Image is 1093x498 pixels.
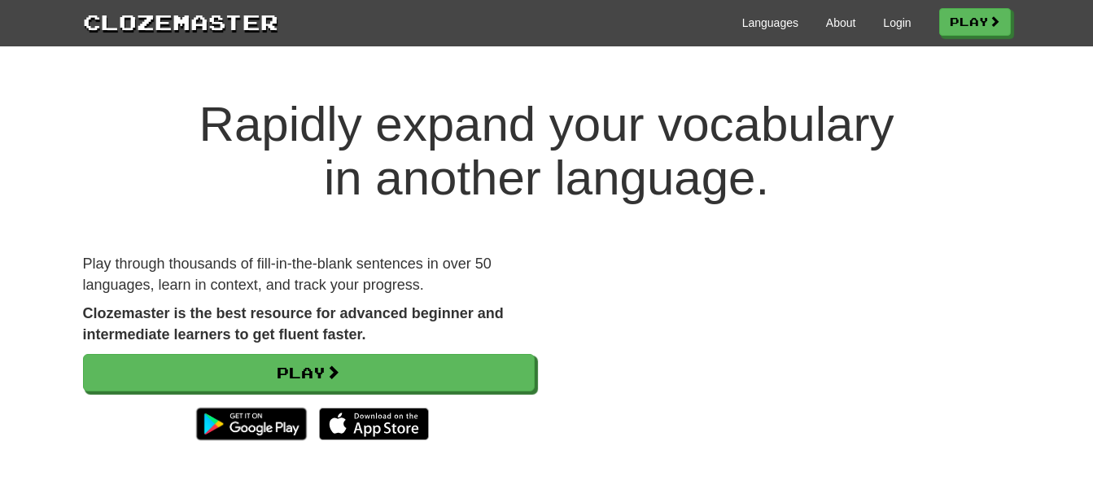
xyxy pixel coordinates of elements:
[83,305,504,343] strong: Clozemaster is the best resource for advanced beginner and intermediate learners to get fluent fa...
[83,7,278,37] a: Clozemaster
[83,254,535,295] p: Play through thousands of fill-in-the-blank sentences in over 50 languages, learn in context, and...
[826,15,856,31] a: About
[883,15,911,31] a: Login
[742,15,798,31] a: Languages
[83,354,535,391] a: Play
[939,8,1011,36] a: Play
[319,408,429,440] img: Download_on_the_App_Store_Badge_US-UK_135x40-25178aeef6eb6b83b96f5f2d004eda3bffbb37122de64afbaef7...
[188,400,314,448] img: Get it on Google Play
